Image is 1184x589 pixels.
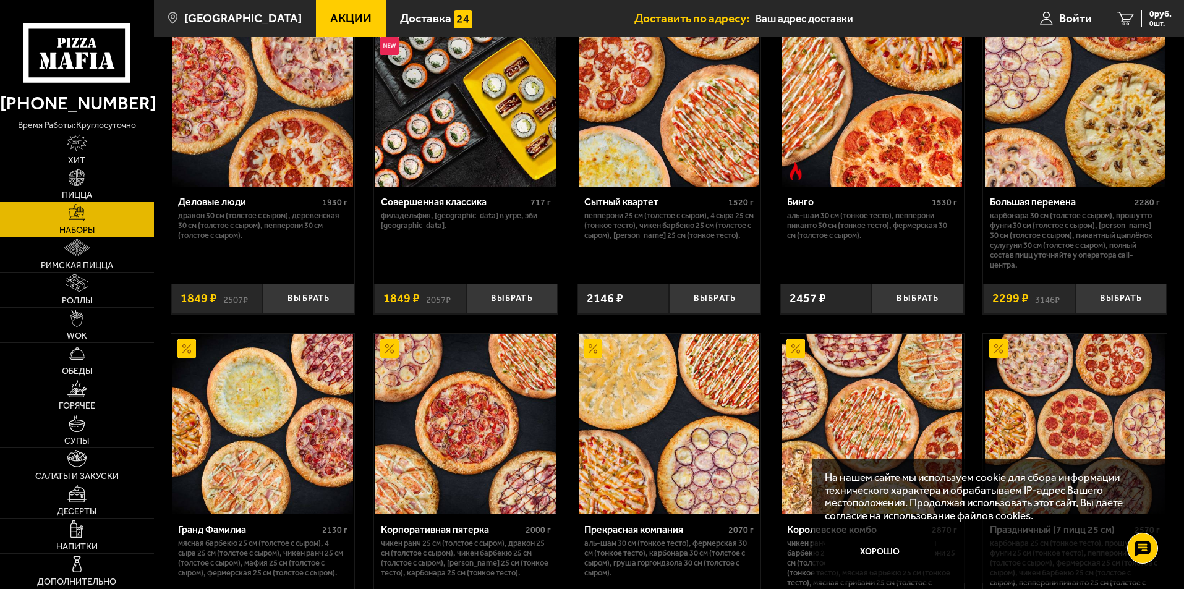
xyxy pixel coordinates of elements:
[41,261,113,270] span: Римская пицца
[872,284,963,314] button: Выбрать
[782,334,962,514] img: Королевское комбо
[178,523,320,535] div: Гранд Фамилиа
[728,525,754,535] span: 2070 г
[983,6,1167,187] a: АкционныйБольшая перемена
[669,284,760,314] button: Выбрать
[172,6,353,187] img: Деловые люди
[178,538,348,578] p: Мясная Барбекю 25 см (толстое с сыром), 4 сыра 25 см (толстое с сыром), Чикен Ранч 25 см (толстое...
[322,197,347,208] span: 1930 г
[786,162,805,180] img: Острое блюдо
[62,297,92,305] span: Роллы
[62,367,92,376] span: Обеды
[579,6,759,187] img: Сытный квартет
[1149,10,1172,19] span: 0 руб.
[1149,20,1172,27] span: 0 шт.
[381,538,551,578] p: Чикен Ранч 25 см (толстое с сыром), Дракон 25 см (толстое с сыром), Чикен Барбекю 25 см (толстое ...
[1075,284,1167,314] button: Выбрать
[825,534,936,571] button: Хорошо
[1135,197,1160,208] span: 2280 г
[375,334,556,514] img: Корпоративная пятерка
[985,334,1165,514] img: Праздничный (7 пицц 25 см)
[786,339,805,358] img: Акционный
[989,339,1008,358] img: Акционный
[530,197,551,208] span: 717 г
[67,332,87,341] span: WOK
[426,292,451,305] s: 2057 ₽
[584,196,726,208] div: Сытный квартет
[579,334,759,514] img: Прекрасная компания
[526,525,551,535] span: 2000 г
[587,292,623,305] span: 2146 ₽
[728,197,754,208] span: 1520 г
[64,437,89,446] span: Супы
[330,12,372,24] span: Акции
[584,523,726,535] div: Прекрасная компания
[780,6,964,187] a: АкционныйОстрое блюдоБинго
[992,292,1029,305] span: 2299 ₽
[57,507,96,516] span: Десерты
[577,6,761,187] a: АкционныйСытный квартет
[383,292,420,305] span: 1849 ₽
[584,339,602,358] img: Акционный
[787,523,929,535] div: Королевское комбо
[780,334,964,514] a: АкционныйКоролевское комбо
[35,472,119,481] span: Салаты и закуски
[56,543,98,551] span: Напитки
[381,196,527,208] div: Совершенная классика
[787,211,957,240] p: Аль-Шам 30 см (тонкое тесто), Пепперони Пиканто 30 см (тонкое тесто), Фермерская 30 см (толстое с...
[184,12,302,24] span: [GEOGRAPHIC_DATA]
[263,284,354,314] button: Выбрать
[985,6,1165,187] img: Большая перемена
[322,525,347,535] span: 2130 г
[380,339,399,358] img: Акционный
[1035,292,1060,305] s: 3146 ₽
[466,284,558,314] button: Выбрать
[171,334,355,514] a: АкционныйГранд Фамилиа
[375,6,556,187] img: Совершенная классика
[584,211,754,240] p: Пепперони 25 см (толстое с сыром), 4 сыра 25 см (тонкое тесто), Чикен Барбекю 25 см (толстое с сы...
[932,197,957,208] span: 1530 г
[983,334,1167,514] a: АкционныйПраздничный (7 пицц 25 см)
[584,538,754,578] p: Аль-Шам 30 см (тонкое тесто), Фермерская 30 см (тонкое тесто), Карбонара 30 см (толстое с сыром),...
[177,339,196,358] img: Акционный
[374,6,558,187] a: АкционныйНовинкаСовершенная классика
[787,196,929,208] div: Бинго
[62,191,92,200] span: Пицца
[400,12,451,24] span: Доставка
[380,36,399,55] img: Новинка
[59,226,95,235] span: Наборы
[178,211,348,240] p: Дракон 30 см (толстое с сыром), Деревенская 30 см (толстое с сыром), Пепперони 30 см (толстое с с...
[59,402,95,410] span: Горячее
[990,211,1160,270] p: Карбонара 30 см (толстое с сыром), Прошутто Фунги 30 см (толстое с сыром), [PERSON_NAME] 30 см (т...
[1059,12,1092,24] span: Войти
[381,211,551,231] p: Филадельфия, [GEOGRAPHIC_DATA] в угре, Эби [GEOGRAPHIC_DATA].
[374,334,558,514] a: АкционныйКорпоративная пятерка
[171,6,355,187] a: АкционныйДеловые люди
[782,6,962,187] img: Бинго
[454,10,472,28] img: 15daf4d41897b9f0e9f617042186c801.svg
[68,156,85,165] span: Хит
[223,292,248,305] s: 2507 ₽
[825,471,1148,522] p: На нашем сайте мы используем cookie для сбора информации технического характера и обрабатываем IP...
[756,7,992,30] input: Ваш адрес доставки
[577,334,761,514] a: АкционныйПрекрасная компания
[178,196,320,208] div: Деловые люди
[181,292,217,305] span: 1849 ₽
[790,292,826,305] span: 2457 ₽
[37,578,116,587] span: Дополнительно
[172,334,353,514] img: Гранд Фамилиа
[634,12,756,24] span: Доставить по адресу:
[990,196,1131,208] div: Большая перемена
[381,523,522,535] div: Корпоративная пятерка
